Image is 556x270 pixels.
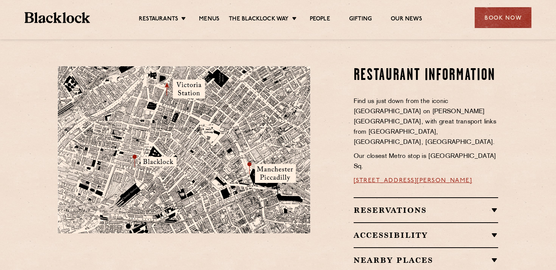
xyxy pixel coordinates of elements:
[354,98,497,145] span: Find us just down from the iconic [GEOGRAPHIC_DATA] on [PERSON_NAME][GEOGRAPHIC_DATA], with great...
[354,66,499,85] h2: Restaurant Information
[354,153,496,170] span: Our closest Metro stop is [GEOGRAPHIC_DATA] Sq.
[354,256,499,265] h2: Nearby Places
[475,7,531,28] div: Book Now
[25,12,90,23] img: BL_Textured_Logo-footer-cropped.svg
[354,231,499,240] h2: Accessibility
[349,16,372,24] a: Gifting
[391,16,422,24] a: Our News
[199,16,219,24] a: Menus
[229,16,289,24] a: The Blacklock Way
[310,16,330,24] a: People
[354,206,499,215] h2: Reservations
[354,178,472,184] a: [STREET_ADDRESS][PERSON_NAME]
[139,16,178,24] a: Restaurants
